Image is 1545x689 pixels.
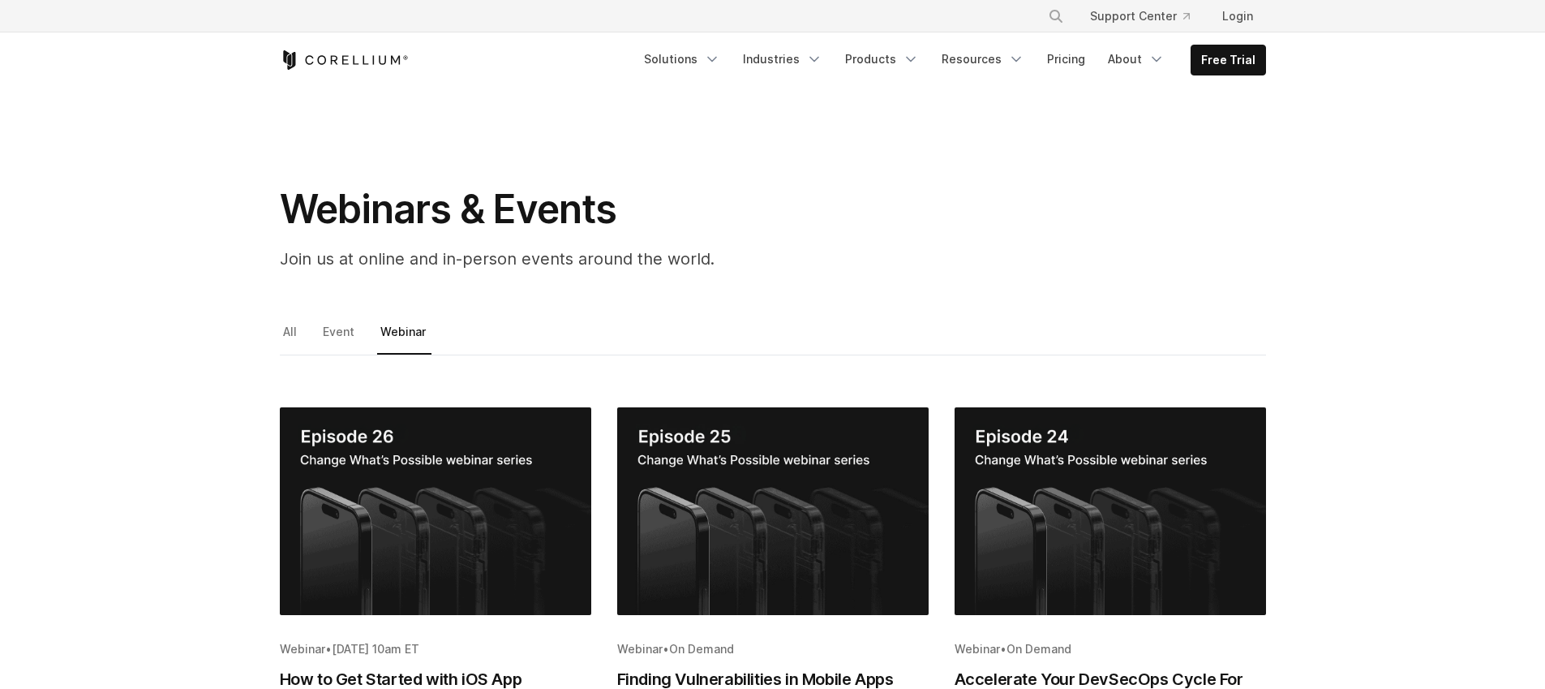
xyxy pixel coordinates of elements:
p: Join us at online and in-person events around the world. [280,247,929,271]
a: Free Trial [1191,45,1265,75]
a: Resources [932,45,1034,74]
span: Webinar [280,642,325,656]
div: • [280,641,591,657]
a: About [1098,45,1174,74]
img: Accelerate Your DevSecOps Cycle For Building More Secure Mobile Apps [955,407,1266,615]
a: Industries [733,45,832,74]
div: • [617,641,929,657]
img: How to Get Started with iOS App Pentesting and Security in 2025 [280,407,591,615]
div: Navigation Menu [1028,2,1266,31]
span: On Demand [669,642,734,656]
span: [DATE] 10am ET [332,642,419,656]
a: Corellium Home [280,50,409,70]
div: • [955,641,1266,657]
img: Finding Vulnerabilities in Mobile Apps Faster [617,407,929,615]
h1: Webinars & Events [280,185,929,234]
span: On Demand [1006,642,1071,656]
a: Products [835,45,929,74]
span: Webinar [617,642,663,656]
a: Pricing [1037,45,1095,74]
a: Event [320,321,360,355]
span: Webinar [955,642,1000,656]
a: All [280,321,303,355]
a: Login [1209,2,1266,31]
a: Solutions [634,45,730,74]
a: Support Center [1077,2,1203,31]
div: Navigation Menu [634,45,1266,75]
button: Search [1041,2,1071,31]
a: Webinar [377,321,431,355]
